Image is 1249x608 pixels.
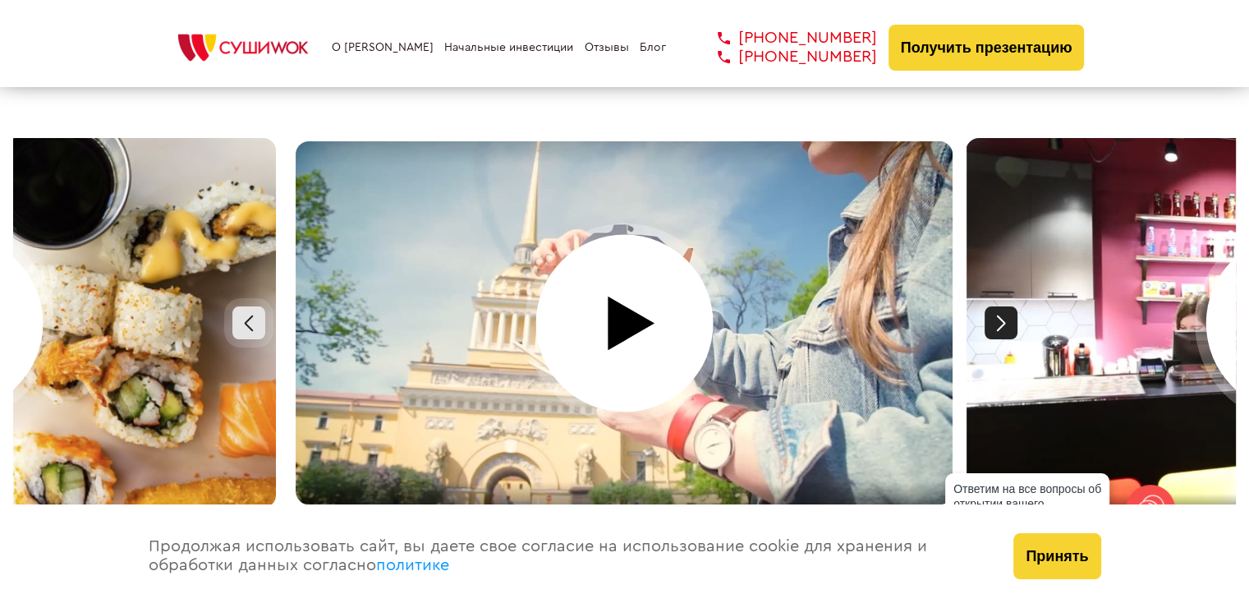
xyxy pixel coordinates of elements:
[332,41,434,54] a: О [PERSON_NAME]
[376,557,449,573] a: политике
[444,41,573,54] a: Начальные инвестиции
[693,48,877,67] a: [PHONE_NUMBER]
[693,29,877,48] a: [PHONE_NUMBER]
[585,41,629,54] a: Отзывы
[132,504,998,608] div: Продолжая использовать сайт, вы даете свое согласие на использование cookie для хранения и обрабо...
[945,473,1109,534] div: Ответим на все вопросы об открытии вашего [PERSON_NAME]!
[165,30,321,66] img: СУШИWOK
[889,25,1085,71] button: Получить презентацию
[1013,533,1100,579] button: Принять
[640,41,666,54] a: Блог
